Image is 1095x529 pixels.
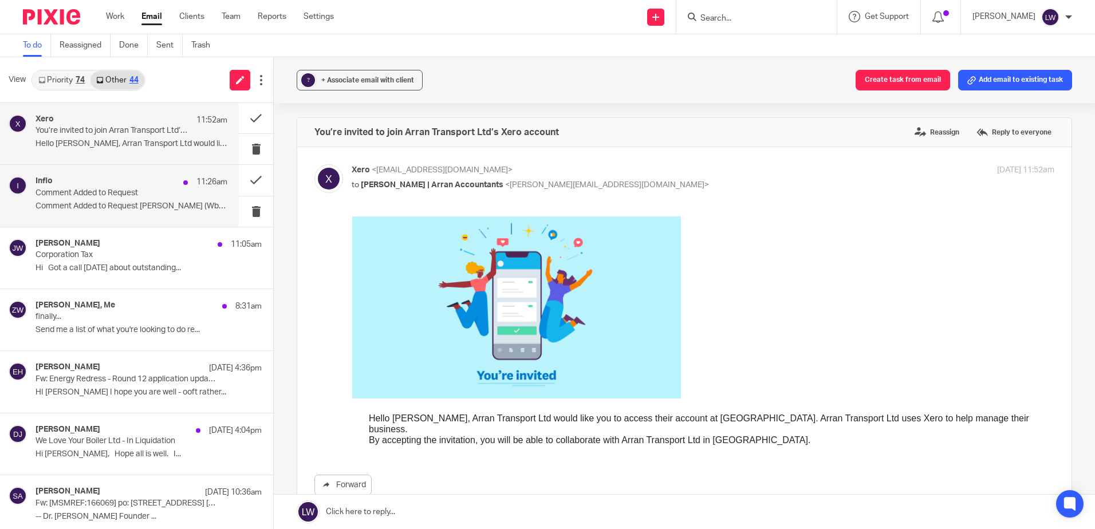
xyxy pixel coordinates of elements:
[36,425,100,435] h4: [PERSON_NAME]
[196,115,227,126] p: 11:52am
[156,34,183,57] a: Sent
[33,71,90,89] a: Priority74
[972,11,1035,22] p: [PERSON_NAME]
[314,127,559,138] h4: You’re invited to join Arran Transport Ltd’s Xero account
[23,34,51,57] a: To do
[179,11,204,22] a: Clients
[209,362,262,374] p: [DATE] 4:36pm
[314,475,372,495] a: Forward
[361,181,503,189] span: [PERSON_NAME] | Arran Accountants
[301,73,315,87] div: ?
[958,70,1072,90] button: Add email to existing task
[205,487,262,498] p: [DATE] 10:36am
[17,219,686,230] p: By accepting the invitation, you will be able to collaborate with Arran Transport Ltd in [GEOGRAP...
[912,124,962,141] label: Reassign
[36,362,100,372] h4: [PERSON_NAME]
[36,301,115,310] h4: [PERSON_NAME], Me
[36,239,100,248] h4: [PERSON_NAME]
[222,11,241,22] a: Team
[76,76,85,84] div: 74
[191,34,219,57] a: Trash
[258,11,286,22] a: Reports
[60,34,111,57] a: Reassigned
[321,77,414,84] span: + Associate email with client
[352,166,370,174] span: Xero
[997,164,1054,176] p: [DATE] 11:52am
[36,374,216,384] p: Fw: Energy Redress - Round 12 application update - FEL [GEOGRAPHIC_DATA]
[36,188,189,198] p: Comment Added to Request
[209,425,262,436] p: [DATE] 4:04pm
[352,181,359,189] span: to
[865,13,909,21] span: Get Support
[974,124,1054,141] label: Reply to everyone
[1,1,329,183] img: Xero - You're invited
[9,176,27,195] img: svg%3E
[36,115,54,124] h4: Xero
[141,11,162,22] a: Email
[36,449,262,459] p: Hi [PERSON_NAME], Hope all is well. I...
[9,425,27,443] img: svg%3E
[36,139,227,149] p: Hello [PERSON_NAME], Arran Transport Ltd would like you...
[36,263,262,273] p: Hi Got a call [DATE] about outstanding...
[9,362,27,381] img: svg%3E
[23,9,80,25] img: Pixie
[36,176,53,186] h4: Inflo
[36,512,262,522] p: -- Dr. [PERSON_NAME] Founder ...
[9,301,27,319] img: svg%3E
[9,74,26,86] span: View
[699,14,802,24] input: Search
[36,312,216,322] p: finally...
[9,487,27,505] img: svg%3E
[36,325,262,335] p: Send me a list of what you're looking to do re...
[9,115,27,133] img: svg%3E
[304,11,334,22] a: Settings
[36,436,216,446] p: We Love Your Boiler Ltd - In Liquidation
[119,34,148,57] a: Done
[505,181,709,189] span: <[PERSON_NAME][EMAIL_ADDRESS][DOMAIN_NAME]>
[36,388,262,397] p: HI [PERSON_NAME] I hope you are well - ooft rather...
[372,166,513,174] span: <[EMAIL_ADDRESS][DOMAIN_NAME]>
[231,239,262,250] p: 11:05am
[1041,8,1059,26] img: svg%3E
[36,250,216,260] p: Corporation Tax
[314,164,343,193] img: svg%3E
[129,76,139,84] div: 44
[196,176,227,188] p: 11:26am
[9,239,27,257] img: svg%3E
[856,70,950,90] button: Create task from email
[235,301,262,312] p: 8:31am
[106,11,124,22] a: Work
[36,487,100,496] h4: [PERSON_NAME]
[297,70,423,90] button: ? + Associate email with client
[17,197,686,219] p: Hello [PERSON_NAME], Arran Transport Ltd would like you to access their account at [GEOGRAPHIC_DA...
[90,71,144,89] a: Other44
[36,499,216,508] p: Fw: [MSMREF:166069] po: [STREET_ADDRESS] [HOMES006/0005]
[36,202,227,211] p: Comment Added to Request [PERSON_NAME] (Wbg...
[36,126,189,136] p: You’re invited to join Arran Transport Ltd’s Xero account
